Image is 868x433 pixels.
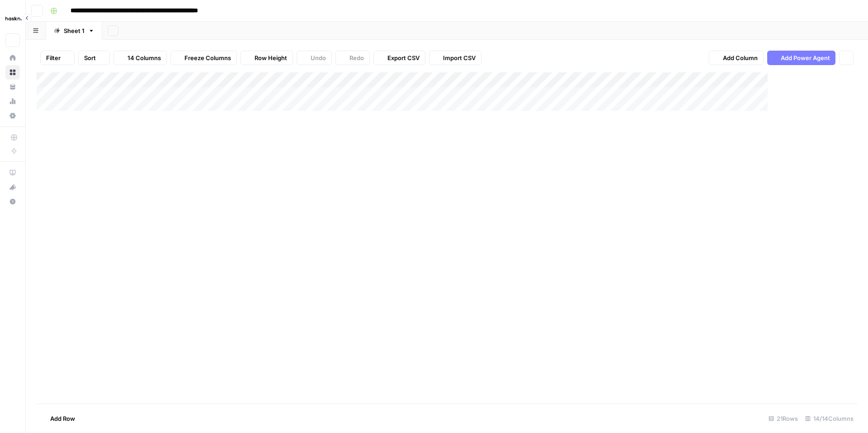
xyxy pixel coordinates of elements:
a: Sheet 1 [46,22,102,40]
div: Sheet 1 [64,26,85,35]
span: Filter [46,53,61,62]
img: Haskn Logo [5,10,22,27]
button: Import CSV [429,51,481,65]
span: Import CSV [443,53,476,62]
span: Redo [349,53,364,62]
button: What's new? [5,180,20,194]
button: Workspace: Haskn [5,7,20,30]
span: Undo [311,53,326,62]
div: What's new? [6,180,19,194]
button: Row Height [241,51,293,65]
span: Add Column [723,53,758,62]
a: Home [5,51,20,65]
button: 14 Columns [113,51,167,65]
button: Redo [335,51,370,65]
a: Browse [5,65,20,80]
a: Usage [5,94,20,108]
span: Row Height [255,53,287,62]
div: 21 Rows [765,411,802,426]
span: Add Row [50,414,75,423]
span: Freeze Columns [184,53,231,62]
button: Undo [297,51,332,65]
a: AirOps Academy [5,165,20,180]
button: Freeze Columns [170,51,237,65]
span: Add Power Agent [781,53,830,62]
button: Sort [78,51,110,65]
button: Add Column [709,51,764,65]
button: Filter [40,51,75,65]
button: Help + Support [5,194,20,209]
span: Export CSV [387,53,420,62]
span: 14 Columns [127,53,161,62]
button: Export CSV [373,51,425,65]
a: Your Data [5,80,20,94]
a: Settings [5,108,20,123]
button: Add Power Agent [767,51,835,65]
div: 14/14 Columns [802,411,857,426]
button: Add Row [37,411,80,426]
span: Sort [84,53,96,62]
